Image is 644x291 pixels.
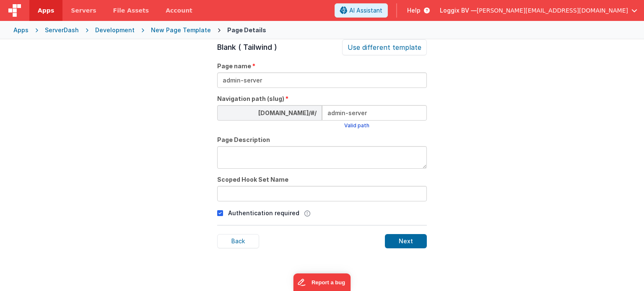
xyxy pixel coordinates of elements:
span: AI Assistant [349,6,382,15]
button: AI Assistant [335,3,388,18]
span: Servers [71,6,96,15]
span: Page Description [217,136,270,144]
span: Navigation path (slug) [217,95,284,103]
span: Loggix BV — [440,6,477,15]
div: Use different template [342,39,427,55]
div: Page Details [227,26,266,34]
span: File Assets [113,6,149,15]
h1: Blank ( Tailwind ) [217,41,277,53]
input: navigation slug [322,105,427,121]
span: [PERSON_NAME][EMAIL_ADDRESS][DOMAIN_NAME] [477,6,628,15]
span: Help [407,6,421,15]
span: Apps [38,6,54,15]
iframe: Marker.io feedback button [293,273,351,291]
div: Apps [13,26,29,34]
div: Valid path [344,122,369,129]
div: Next [385,234,427,248]
input: Page Name [217,72,427,88]
div: New Page Template [151,26,211,34]
div: Development [95,26,135,34]
span: Page name [217,62,251,70]
div: Back [217,234,259,248]
div: ServerDash [45,26,79,34]
p: Authentication required [228,209,299,217]
span: Scoped Hook Set Name [217,175,288,184]
button: Loggix BV — [PERSON_NAME][EMAIL_ADDRESS][DOMAIN_NAME] [440,6,637,15]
